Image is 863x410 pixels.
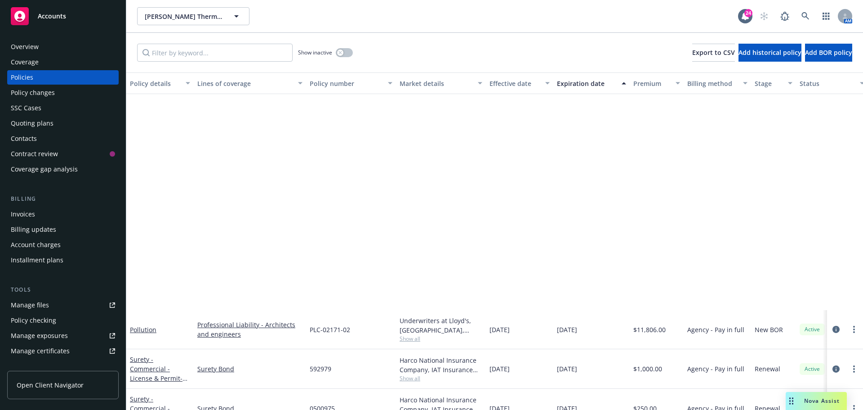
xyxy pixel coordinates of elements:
[11,40,39,54] div: Overview
[633,325,666,334] span: $11,806.00
[804,397,840,405] span: Nova Assist
[800,79,854,88] div: Status
[557,325,577,334] span: [DATE]
[11,101,41,115] div: SSC Cases
[7,101,119,115] a: SSC Cases
[298,49,332,56] span: Show inactive
[7,238,119,252] a: Account charges
[738,48,801,57] span: Add historical policy
[751,72,796,94] button: Stage
[145,12,222,21] span: [PERSON_NAME] Thermline, Inc.
[489,325,510,334] span: [DATE]
[803,325,821,333] span: Active
[7,313,119,328] a: Policy checking
[11,329,68,343] div: Manage exposures
[7,116,119,131] a: Quoting plans
[11,298,49,312] div: Manage files
[306,72,396,94] button: Policy number
[396,72,486,94] button: Market details
[137,44,293,62] input: Filter by keyword...
[486,72,553,94] button: Effective date
[803,365,821,373] span: Active
[11,222,56,237] div: Billing updates
[11,344,70,358] div: Manage certificates
[7,329,119,343] a: Manage exposures
[692,48,735,57] span: Export to CSV
[11,359,56,374] div: Manage claims
[130,325,156,334] a: Pollution
[687,325,744,334] span: Agency - Pay in full
[849,364,859,374] a: more
[692,44,735,62] button: Export to CSV
[310,325,350,334] span: PLC-02171-02
[7,4,119,29] a: Accounts
[7,359,119,374] a: Manage claims
[7,298,119,312] a: Manage files
[633,79,670,88] div: Premium
[7,253,119,267] a: Installment plans
[194,72,306,94] button: Lines of coverage
[786,392,797,410] div: Drag to move
[489,364,510,374] span: [DATE]
[400,79,472,88] div: Market details
[7,194,119,203] div: Billing
[7,131,119,146] a: Contacts
[805,48,852,57] span: Add BOR policy
[7,285,119,294] div: Tools
[400,316,482,335] div: Underwriters at Lloyd's, [GEOGRAPHIC_DATA], [PERSON_NAME] of London, CRC Group
[310,79,383,88] div: Policy number
[489,79,540,88] div: Effective date
[738,44,801,62] button: Add historical policy
[755,79,783,88] div: Stage
[11,147,58,161] div: Contract review
[7,40,119,54] a: Overview
[687,364,744,374] span: Agency - Pay in full
[755,7,773,25] a: Start snowing
[557,364,577,374] span: [DATE]
[310,364,331,374] span: 592979
[7,222,119,237] a: Billing updates
[11,86,55,100] div: Policy changes
[633,364,662,374] span: $1,000.00
[7,86,119,100] a: Policy changes
[755,325,783,334] span: New BOR
[805,44,852,62] button: Add BOR policy
[7,55,119,69] a: Coverage
[400,374,482,382] span: Show all
[11,70,33,85] div: Policies
[11,55,39,69] div: Coverage
[796,7,814,25] a: Search
[7,147,119,161] a: Contract review
[126,72,194,94] button: Policy details
[130,355,184,401] a: Surety - Commercial - License & Permit
[817,7,835,25] a: Switch app
[849,324,859,335] a: more
[553,72,630,94] button: Expiration date
[7,207,119,221] a: Invoices
[400,356,482,374] div: Harco National Insurance Company, IAT Insurance Group
[7,162,119,176] a: Coverage gap analysis
[831,364,841,374] a: circleInformation
[630,72,684,94] button: Premium
[137,7,249,25] button: [PERSON_NAME] Thermline, Inc.
[11,238,61,252] div: Account charges
[786,392,847,410] button: Nova Assist
[11,313,56,328] div: Policy checking
[557,79,616,88] div: Expiration date
[17,380,84,390] span: Open Client Navigator
[831,324,841,335] a: circleInformation
[11,207,35,221] div: Invoices
[197,79,293,88] div: Lines of coverage
[197,320,302,339] a: Professional Liability - Architects and engineers
[197,364,302,374] a: Surety Bond
[7,344,119,358] a: Manage certificates
[687,79,738,88] div: Billing method
[400,335,482,342] span: Show all
[11,253,63,267] div: Installment plans
[11,162,78,176] div: Coverage gap analysis
[684,72,751,94] button: Billing method
[11,116,53,131] div: Quoting plans
[776,7,794,25] a: Report a Bug
[755,364,780,374] span: Renewal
